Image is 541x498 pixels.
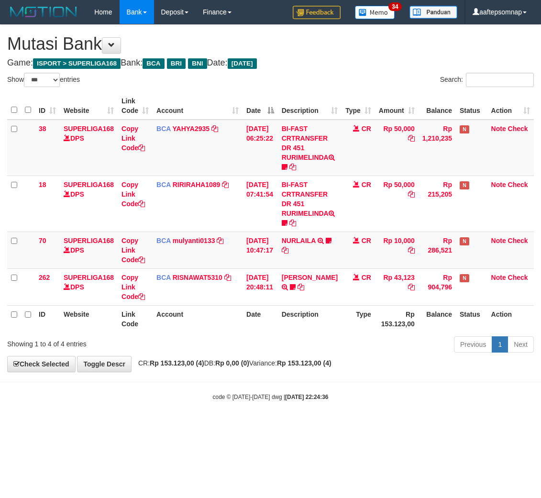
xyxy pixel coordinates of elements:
[375,92,419,120] th: Amount: activate to sort column ascending
[7,34,534,54] h1: Mutasi Bank
[156,274,171,281] span: BCA
[278,120,342,176] td: BI-FAST CRTRANSFER DR 451 RURIMELINDA
[456,305,487,332] th: Status
[408,246,415,254] a: Copy Rp 10,000 to clipboard
[118,305,153,332] th: Link Code
[456,92,487,120] th: Status
[491,125,506,133] a: Note
[440,73,534,87] label: Search:
[7,73,80,87] label: Show entries
[173,274,222,281] a: RISNAWAT5310
[60,305,118,332] th: Website
[60,268,118,305] td: DPS
[289,219,296,227] a: Copy BI-FAST CRTRANSFER DR 451 RURIMELINDA to clipboard
[460,237,469,245] span: Has Note
[375,268,419,305] td: Rp 43,123
[362,181,371,188] span: CR
[419,268,456,305] td: Rp 904,796
[466,73,534,87] input: Search:
[419,232,456,268] td: Rp 286,521
[454,336,492,353] a: Previous
[7,335,218,349] div: Showing 1 to 4 of 4 entries
[33,58,121,69] span: ISPORT > SUPERLIGA168
[355,6,395,19] img: Button%20Memo.svg
[188,58,207,69] span: BNI
[282,237,316,244] a: NURLAILA
[39,125,46,133] span: 38
[64,274,114,281] a: SUPERLIGA168
[293,6,341,19] img: Feedback.jpg
[508,125,528,133] a: Check
[121,125,145,152] a: Copy Link Code
[133,359,331,367] span: CR: DB: Variance:
[375,305,419,332] th: Rp 153.123,00
[375,232,419,268] td: Rp 10,000
[7,58,534,68] h4: Game: Bank: Date:
[7,356,76,372] a: Check Selected
[60,120,118,176] td: DPS
[342,305,375,332] th: Type
[173,125,210,133] a: YAHYA2935
[77,356,132,372] a: Toggle Descr
[153,305,243,332] th: Account
[278,305,342,332] th: Description
[121,181,145,208] a: Copy Link Code
[156,181,171,188] span: BCA
[153,92,243,120] th: Account: activate to sort column ascending
[64,125,114,133] a: SUPERLIGA168
[508,237,528,244] a: Check
[277,359,331,367] strong: Rp 153.123,00 (4)
[419,120,456,176] td: Rp 1,210,235
[39,181,46,188] span: 18
[228,58,257,69] span: [DATE]
[491,237,506,244] a: Note
[35,305,60,332] th: ID
[60,232,118,268] td: DPS
[121,237,145,264] a: Copy Link Code
[243,232,278,268] td: [DATE] 10:47:17
[362,125,371,133] span: CR
[409,6,457,19] img: panduan.png
[285,394,328,400] strong: [DATE] 22:24:36
[243,305,278,332] th: Date
[64,237,114,244] a: SUPERLIGA168
[173,237,215,244] a: mulyanti0133
[491,181,506,188] a: Note
[64,181,114,188] a: SUPERLIGA168
[278,176,342,232] td: BI-FAST CRTRANSFER DR 451 RURIMELINDA
[243,268,278,305] td: [DATE] 20:48:11
[491,274,506,281] a: Note
[173,181,221,188] a: RIRIRAHA1089
[388,2,401,11] span: 34
[460,181,469,189] span: Has Note
[508,336,534,353] a: Next
[487,305,534,332] th: Action
[419,176,456,232] td: Rp 215,205
[408,283,415,291] a: Copy Rp 43,123 to clipboard
[362,274,371,281] span: CR
[167,58,186,69] span: BRI
[278,92,342,120] th: Description: activate to sort column ascending
[282,274,338,281] a: [PERSON_NAME]
[289,163,296,171] a: Copy BI-FAST CRTRANSFER DR 451 RURIMELINDA to clipboard
[508,181,528,188] a: Check
[217,237,223,244] a: Copy mulyanti0133 to clipboard
[342,92,375,120] th: Type: activate to sort column ascending
[282,246,288,254] a: Copy NURLAILA to clipboard
[60,176,118,232] td: DPS
[7,5,80,19] img: MOTION_logo.png
[150,359,204,367] strong: Rp 153.123,00 (4)
[375,120,419,176] td: Rp 50,000
[243,92,278,120] th: Date: activate to sort column descending
[492,336,508,353] a: 1
[156,237,171,244] span: BCA
[222,181,229,188] a: Copy RIRIRAHA1089 to clipboard
[460,125,469,133] span: Has Note
[508,274,528,281] a: Check
[298,283,304,291] a: Copy YOSI EFENDI to clipboard
[408,190,415,198] a: Copy Rp 50,000 to clipboard
[408,134,415,142] a: Copy Rp 50,000 to clipboard
[375,176,419,232] td: Rp 50,000
[243,120,278,176] td: [DATE] 06:25:22
[419,92,456,120] th: Balance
